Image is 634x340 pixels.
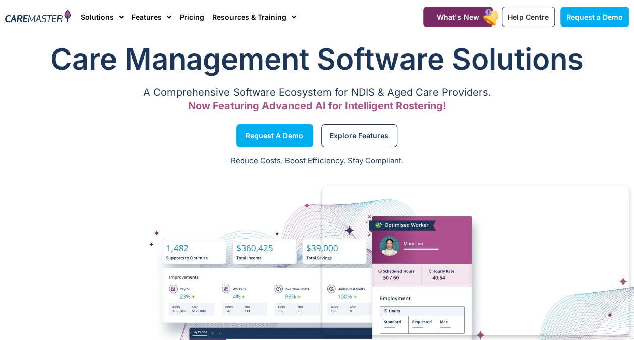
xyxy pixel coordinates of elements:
[5,39,629,79] h1: Care Management Software Solutions
[322,186,629,335] iframe: Popup CTA
[321,124,397,147] a: Explore Features
[236,124,313,147] a: Request a Demo
[188,100,446,112] span: Now Featuring Advanced AI for Intelligent Rostering!
[330,133,388,138] span: Explore Features
[5,89,629,96] p: A Comprehensive Software Ecosystem for NDIS & Aged Care Providers.
[423,7,493,27] a: What's New
[508,13,549,21] span: Help Centre
[560,7,629,27] a: Request a Demo
[246,133,303,138] span: Request a Demo
[5,10,71,24] img: CareMaster Logo
[566,13,623,21] span: Request a Demo
[502,7,555,27] a: Help Centre
[437,13,479,21] span: What's New
[6,155,628,167] p: Reduce Costs. Boost Efficiency. Stay Compliant.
